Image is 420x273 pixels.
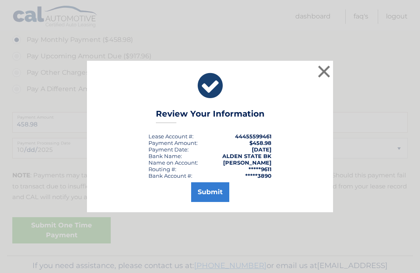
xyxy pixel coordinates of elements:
strong: 44455599461 [235,133,272,140]
div: Bank Name: [148,153,182,159]
div: Routing #: [148,166,176,172]
div: Bank Account #: [148,172,192,179]
button: × [316,63,332,80]
span: [DATE] [252,146,272,153]
div: : [148,146,189,153]
div: Payment Amount: [148,140,198,146]
span: $458.98 [249,140,272,146]
h3: Review Your Information [156,109,265,123]
div: Lease Account #: [148,133,194,140]
button: Submit [191,182,229,202]
strong: [PERSON_NAME] [223,159,272,166]
strong: ALDEN STATE BK [222,153,272,159]
span: Payment Date [148,146,187,153]
div: Name on Account: [148,159,198,166]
